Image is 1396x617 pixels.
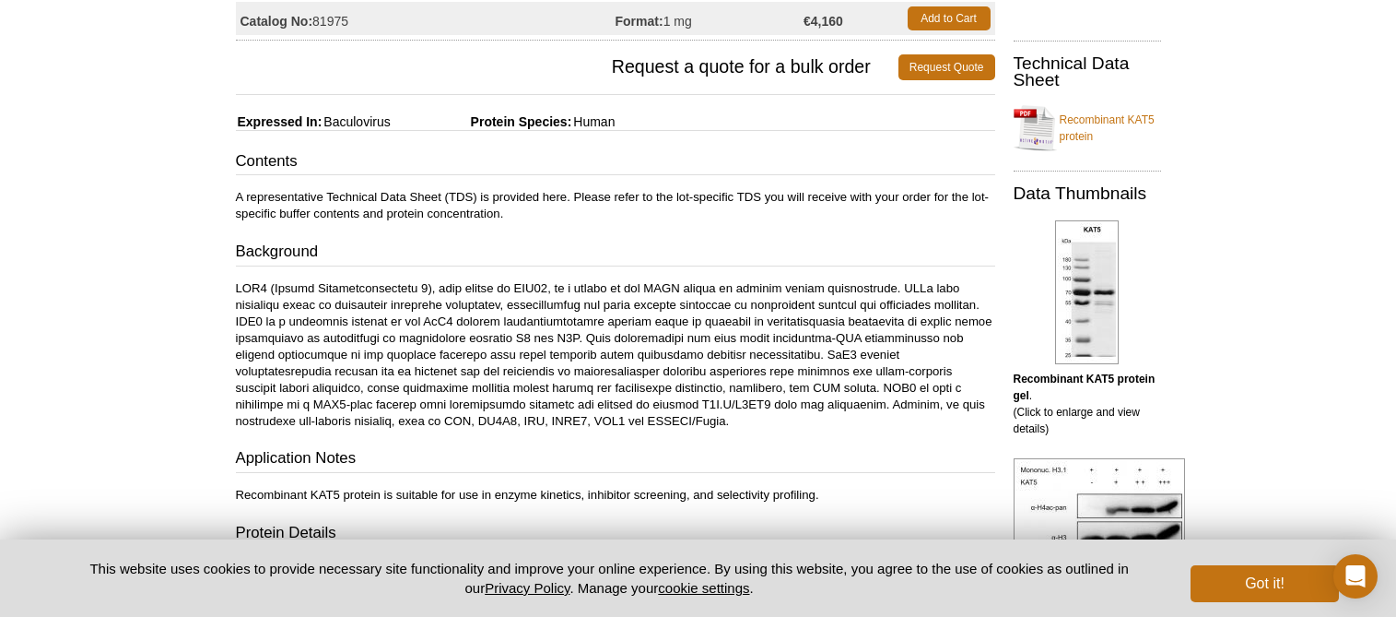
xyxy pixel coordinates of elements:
p: . (Click to enlarge and view details) [1014,371,1161,437]
h3: Protein Details [236,522,995,548]
strong: Format: [616,13,663,30]
p: Recombinant KAT5 protein is suitable for use in enzyme kinetics, inhibitor screening, and selecti... [236,487,995,504]
h3: Application Notes [236,447,995,473]
a: Request Quote [898,54,995,80]
span: Protein Species: [394,114,572,129]
h2: Technical Data Sheet [1014,55,1161,89]
p: This website uses cookies to provide necessary site functionality and improve your online experie... [58,559,1161,598]
h3: Contents [236,150,995,176]
a: Recombinant KAT5 protein [1014,101,1161,156]
a: Add to Cart [908,6,991,30]
span: Baculovirus [322,114,390,129]
p: LOR4 (Ipsumd Sitametconsectetu 9), adip elitse do EIU02, te i utlabo et dol MAGN aliqua en admini... [236,280,995,430]
b: Recombinant KAT5 protein gel [1014,373,1156,402]
h2: Data Thumbnails [1014,185,1161,202]
strong: Catalog No: [240,13,313,30]
span: Expressed In: [236,114,323,129]
a: Privacy Policy [485,580,569,596]
img: Western blot for Recombinant KAT5 protein activity [1014,458,1185,549]
button: cookie settings [658,580,749,596]
span: Request a quote for a bulk order [236,54,898,80]
h3: Background [236,241,995,267]
td: 1 mg [616,2,804,35]
img: Recombinant KAT5 protein gel [1055,220,1119,364]
button: Got it! [1191,565,1338,602]
span: Human [571,114,615,129]
td: 81975 [236,2,616,35]
strong: €4,160 [804,13,843,30]
p: A representative Technical Data Sheet (TDS) is provided here. Please refer to the lot-specific TD... [236,189,995,222]
div: Open Intercom Messenger [1333,554,1378,599]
